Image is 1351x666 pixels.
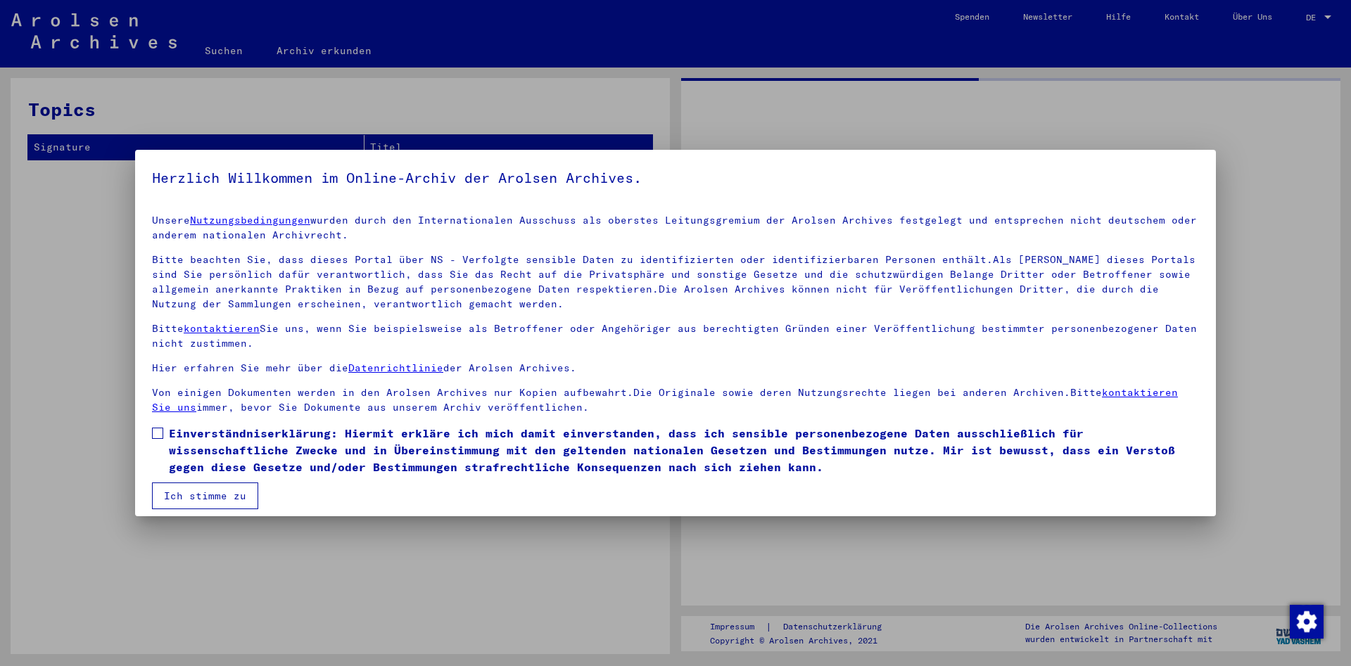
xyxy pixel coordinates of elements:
[152,167,1199,189] h5: Herzlich Willkommen im Online-Archiv der Arolsen Archives.
[184,322,260,335] a: kontaktieren
[152,252,1199,312] p: Bitte beachten Sie, dass dieses Portal über NS - Verfolgte sensible Daten zu identifizierten oder...
[152,385,1199,415] p: Von einigen Dokumenten werden in den Arolsen Archives nur Kopien aufbewahrt.Die Originale sowie d...
[152,482,258,509] button: Ich stimme zu
[152,361,1199,376] p: Hier erfahren Sie mehr über die der Arolsen Archives.
[1290,605,1324,639] img: Zustimmung ändern
[190,214,310,226] a: Nutzungsbedingungen
[152,213,1199,243] p: Unsere wurden durch den Internationalen Ausschuss als oberstes Leitungsgremium der Arolsen Archiv...
[152,321,1199,351] p: Bitte Sie uns, wenn Sie beispielsweise als Betroffener oder Angehöriger aus berechtigten Gründen ...
[348,361,443,374] a: Datenrichtlinie
[1289,604,1323,638] div: Zustimmung ändern
[169,425,1199,475] span: Einverständniserklärung: Hiermit erkläre ich mich damit einverstanden, dass ich sensible personen...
